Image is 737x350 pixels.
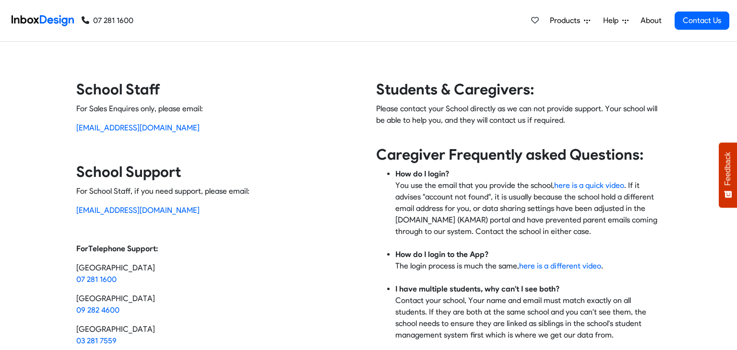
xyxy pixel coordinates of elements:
a: [EMAIL_ADDRESS][DOMAIN_NAME] [76,123,200,132]
a: 09 282 4600 [76,305,119,315]
strong: School Support [76,163,181,181]
p: [GEOGRAPHIC_DATA] [76,293,361,316]
strong: I have multiple students, why can't I see both? [395,284,559,293]
li: You use the email that you provide the school, . If it advises "account not found", it is usually... [395,168,661,249]
a: Products [546,11,594,30]
strong: Telephone Support: [88,244,158,253]
strong: Students & Caregivers: [376,81,534,98]
span: Feedback [724,152,732,186]
li: The login process is much the same, . [395,249,661,283]
p: For School Staff, if you need support, please email: [76,186,361,197]
a: here is a different video [519,261,601,270]
span: Products [550,15,584,26]
p: [GEOGRAPHIC_DATA] [76,262,361,285]
a: Contact Us [675,12,729,30]
a: [EMAIL_ADDRESS][DOMAIN_NAME] [76,206,200,215]
strong: School Staff [76,81,160,98]
strong: Caregiver Frequently asked Questions: [376,146,643,163]
strong: How do I login? [395,169,449,178]
span: Help [603,15,622,26]
a: 03 281 7559 [76,336,117,345]
strong: For [76,244,88,253]
p: For Sales Enquires only, please email: [76,103,361,115]
p: [GEOGRAPHIC_DATA] [76,324,361,347]
a: About [638,11,664,30]
a: Help [599,11,632,30]
a: here is a quick video [554,181,624,190]
a: 07 281 1600 [76,275,117,284]
strong: How do I login to the App? [395,250,488,259]
p: Please contact your School directly as we can not provide support. Your school will be able to he... [376,103,661,138]
a: 07 281 1600 [82,15,133,26]
button: Feedback - Show survey [719,142,737,208]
